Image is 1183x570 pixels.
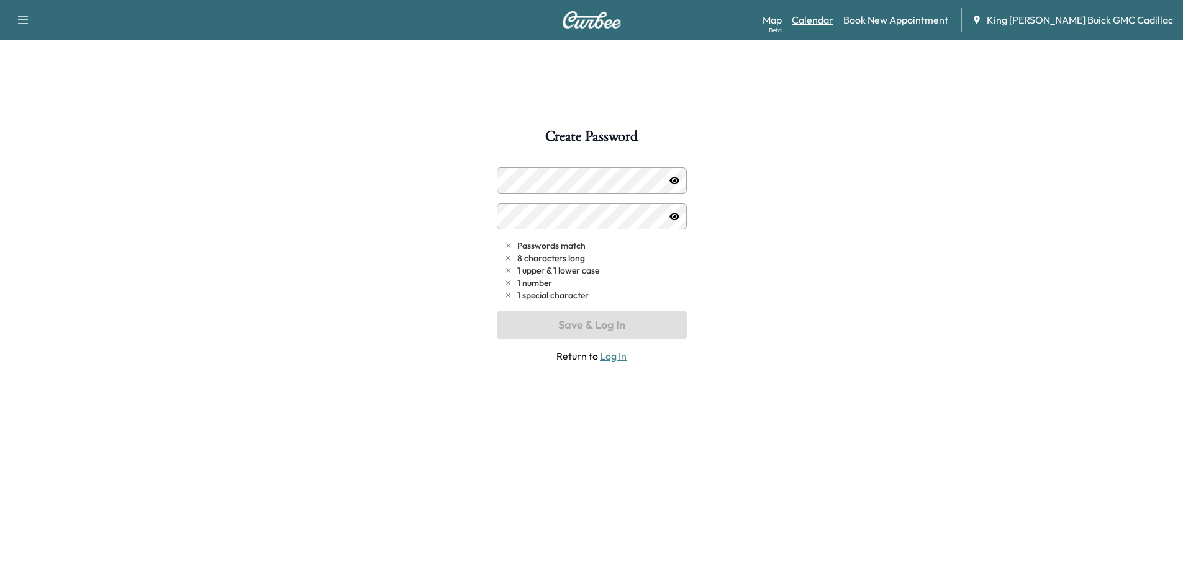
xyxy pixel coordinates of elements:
span: 8 characters long [517,252,585,264]
span: Return to [497,349,687,363]
span: 1 special character [517,289,589,301]
div: Beta [769,25,782,35]
a: Log In [600,350,627,362]
span: Passwords match [517,239,586,252]
h1: Create Password [545,129,637,150]
span: 1 number [517,277,552,289]
a: MapBeta [763,12,782,27]
span: King [PERSON_NAME] Buick GMC Cadillac [987,12,1173,27]
a: Book New Appointment [843,12,948,27]
img: Curbee Logo [562,11,622,29]
span: 1 upper & 1 lower case [517,264,599,277]
a: Calendar [792,12,833,27]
